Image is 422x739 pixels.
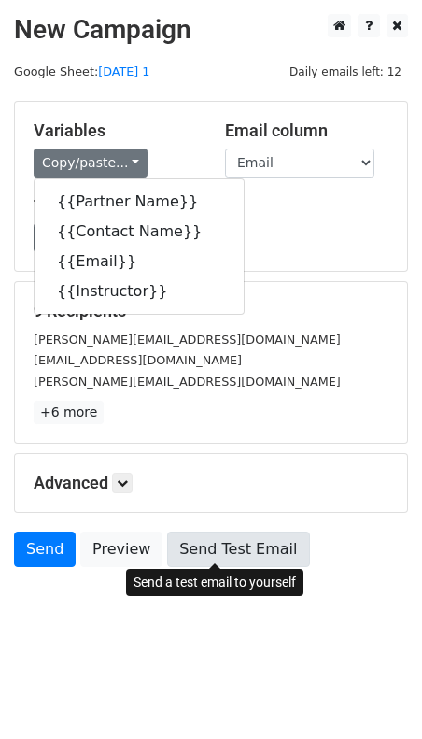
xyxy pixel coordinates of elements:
h5: Email column [225,121,388,141]
a: {{Email}} [35,247,244,277]
a: +6 more [34,401,104,424]
h5: Variables [34,121,197,141]
span: Daily emails left: 12 [283,62,408,82]
div: Send a test email to yourself [126,569,303,596]
a: {{Instructor}} [35,277,244,306]
h2: New Campaign [14,14,408,46]
h5: Advanced [34,473,388,493]
a: {{Partner Name}} [35,187,244,217]
a: Preview [80,532,162,567]
a: Daily emails left: 12 [283,64,408,78]
small: [EMAIL_ADDRESS][DOMAIN_NAME] [34,353,242,367]
small: [PERSON_NAME][EMAIL_ADDRESS][DOMAIN_NAME] [34,333,341,347]
a: Send Test Email [167,532,309,567]
a: Copy/paste... [34,149,148,178]
iframe: Chat Widget [329,649,422,739]
a: Send [14,532,76,567]
small: Google Sheet: [14,64,149,78]
small: [PERSON_NAME][EMAIL_ADDRESS][DOMAIN_NAME] [34,375,341,389]
a: [DATE] 1 [98,64,149,78]
a: {{Contact Name}} [35,217,244,247]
